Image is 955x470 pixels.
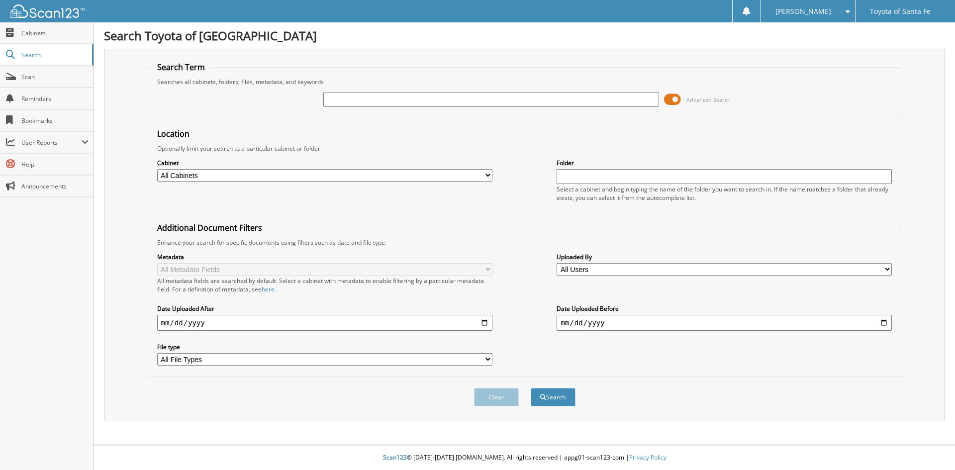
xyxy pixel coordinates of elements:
span: Search [21,51,87,59]
a: here [262,285,275,293]
button: Clear [474,388,519,406]
legend: Location [152,128,194,139]
div: Searches all cabinets, folders, files, metadata, and keywords [152,78,897,86]
label: File type [157,343,492,351]
div: Enhance your search for specific documents using filters such as date and file type. [152,238,897,247]
legend: Additional Document Filters [152,222,267,233]
span: Reminders [21,94,89,103]
div: Select a cabinet and begin typing the name of the folder you want to search in. If the name match... [557,185,892,202]
div: © [DATE]-[DATE] [DOMAIN_NAME]. All rights reserved | appg01-scan123-com | [94,446,955,470]
span: Scan [21,73,89,81]
span: [PERSON_NAME] [775,8,831,14]
span: Scan123 [383,453,407,462]
span: User Reports [21,138,82,147]
label: Date Uploaded After [157,304,492,313]
span: Advanced Search [686,96,731,103]
a: Privacy Policy [629,453,667,462]
label: Metadata [157,253,492,261]
input: start [157,315,492,331]
img: scan123-logo-white.svg [10,4,85,18]
legend: Search Term [152,62,210,73]
label: Date Uploaded Before [557,304,892,313]
span: Announcements [21,182,89,190]
span: Help [21,160,89,169]
div: All metadata fields are searched by default. Select a cabinet with metadata to enable filtering b... [157,277,492,293]
button: Search [531,388,575,406]
iframe: Chat Widget [905,422,955,470]
input: end [557,315,892,331]
h1: Search Toyota of [GEOGRAPHIC_DATA] [104,27,945,44]
span: Bookmarks [21,116,89,125]
span: Toyota of Santa Fe [870,8,931,14]
label: Uploaded By [557,253,892,261]
label: Folder [557,159,892,167]
label: Cabinet [157,159,492,167]
div: Optionally limit your search to a particular cabinet or folder [152,144,897,153]
span: Cabinets [21,29,89,37]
